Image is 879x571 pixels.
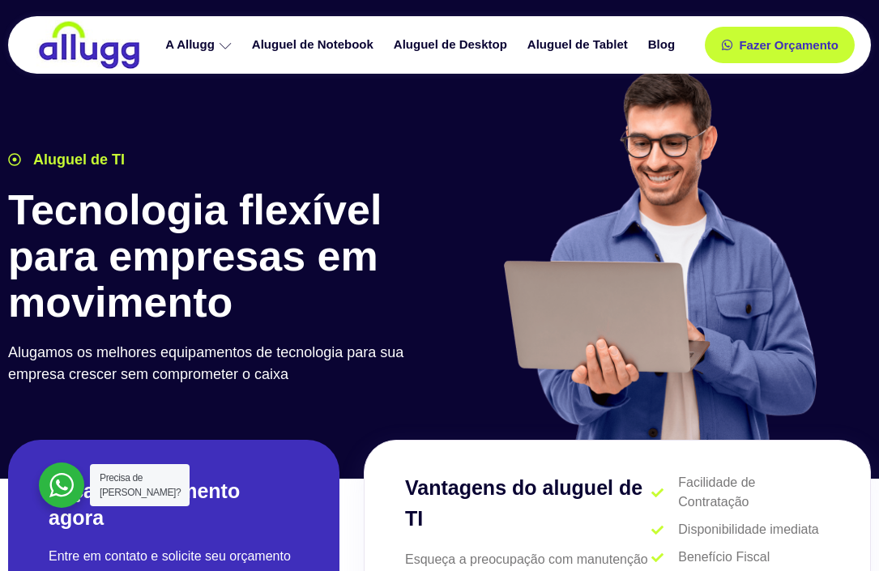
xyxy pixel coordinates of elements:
[739,39,838,51] span: Fazer Orçamento
[498,68,820,441] img: aluguel de ti para startups
[640,31,687,59] a: Blog
[36,20,142,70] img: locação de TI é Allugg
[49,547,299,566] p: Entre em contato e solicite seu orçamento
[405,473,651,534] h3: Vantagens do aluguel de TI
[8,187,432,326] h1: Tecnologia flexível para empresas em movimento
[244,31,386,59] a: Aluguel de Notebook
[674,520,818,539] span: Disponibilidade imediata
[705,27,855,63] a: Fazer Orçamento
[519,31,640,59] a: Aluguel de Tablet
[157,31,244,59] a: A Allugg
[674,473,829,512] span: Facilidade de Contratação
[798,493,879,571] iframe: Chat Widget
[8,342,432,386] p: Alugamos os melhores equipamentos de tecnologia para sua empresa crescer sem comprometer o caixa
[674,548,770,567] span: Benefício Fiscal
[386,31,519,59] a: Aluguel de Desktop
[29,149,125,171] span: Aluguel de TI
[100,472,181,498] span: Precisa de [PERSON_NAME]?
